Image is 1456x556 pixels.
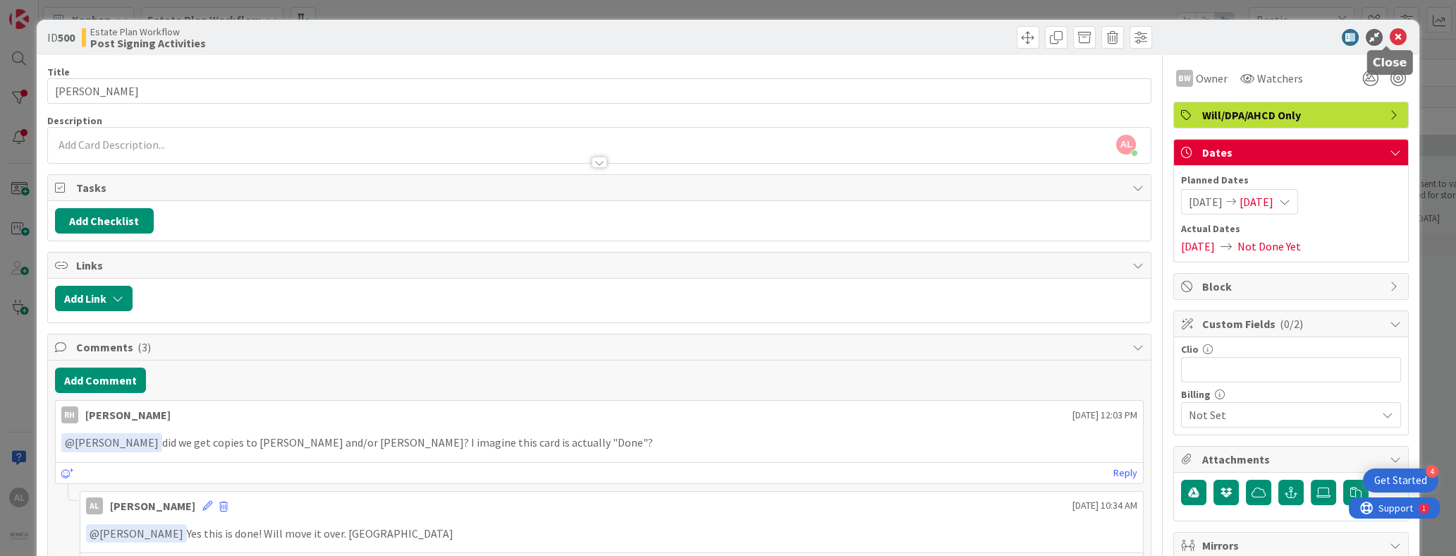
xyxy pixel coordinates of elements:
[47,66,70,78] label: Title
[47,29,75,46] span: ID
[90,526,99,540] span: @
[1202,278,1383,295] span: Block
[61,433,1138,452] p: did we get copies to [PERSON_NAME] and/or [PERSON_NAME]? I imagine this card is actually "Done"?
[76,179,1126,196] span: Tasks
[47,114,102,127] span: Description
[65,435,159,449] span: [PERSON_NAME]
[1196,70,1228,87] span: Owner
[1181,344,1401,354] div: Clio
[1176,70,1193,87] div: BW
[1280,317,1303,331] span: ( 0/2 )
[137,340,151,354] span: ( 3 )
[1113,464,1137,482] a: Reply
[30,2,64,19] span: Support
[55,368,146,393] button: Add Comment
[1240,193,1273,210] span: [DATE]
[1181,173,1401,188] span: Planned Dates
[1374,473,1427,488] div: Get Started
[1072,408,1137,423] span: [DATE] 12:03 PM
[86,524,1138,543] p: Yes this is done! Will move it over. [GEOGRAPHIC_DATA]
[1373,56,1407,69] h5: Close
[55,286,133,311] button: Add Link
[1426,465,1438,478] div: 4
[1181,389,1401,399] div: Billing
[1181,222,1401,236] span: Actual Dates
[55,208,154,234] button: Add Checklist
[110,497,195,514] div: [PERSON_NAME]
[58,30,75,44] b: 500
[1116,135,1136,155] span: AL
[47,78,1152,104] input: type card name here...
[1181,238,1215,255] span: [DATE]
[76,257,1126,274] span: Links
[1202,451,1383,468] span: Attachments
[1202,144,1383,161] span: Dates
[86,497,103,514] div: AL
[73,6,77,17] div: 1
[1202,537,1383,554] span: Mirrors
[90,526,183,540] span: [PERSON_NAME]
[90,37,206,49] b: Post Signing Activities
[76,339,1126,356] span: Comments
[65,435,75,449] span: @
[1072,498,1137,513] span: [DATE] 10:34 AM
[1257,70,1303,87] span: Watchers
[1189,193,1223,210] span: [DATE]
[61,406,78,423] div: RH
[1202,107,1383,123] span: Will/DPA/AHCD Only
[1202,315,1383,332] span: Custom Fields
[85,406,171,423] div: [PERSON_NAME]
[90,26,206,37] span: Estate Plan Workflow
[1237,238,1301,255] span: Not Done Yet
[1363,469,1438,492] div: Open Get Started checklist, remaining modules: 4
[1189,406,1376,423] span: Not Set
